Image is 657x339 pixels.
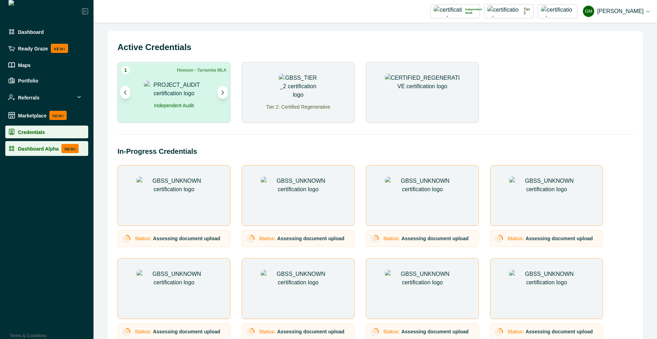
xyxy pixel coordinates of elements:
p: Assessing document upload [401,328,469,335]
img: GBSS_UNKNOWN certification logo [385,177,460,216]
img: certification logo [434,6,462,17]
button: Gayathri Menakath[PERSON_NAME] [583,3,650,20]
p: Status: [259,235,276,242]
img: GBSS_UNKNOWN certification logo [137,270,211,309]
p: NEW! [61,144,79,153]
img: GBSS_TIER_2 certification logo [279,74,318,99]
p: Ready Graze [18,46,48,51]
a: Dashboard AlphaNEW! [5,141,88,156]
button: Previous project [120,86,130,99]
a: MarketplaceNEW! [5,108,88,123]
p: Credentials [18,129,45,135]
span: 1 [121,66,130,74]
p: Assessing document upload [153,235,220,242]
button: certification logoIndependent Audit [430,4,480,18]
h2: Independent Audit [154,102,194,105]
p: Howson - Tarramba MLA [177,67,227,73]
a: Terms & Conditions [10,333,47,338]
img: GBSS_UNKNOWN certification logo [385,270,460,309]
img: PROJECT_AUDIT certification logo [144,81,204,98]
p: Status: [507,235,524,242]
img: GBSS_UNKNOWN certification logo [509,177,584,216]
p: Dashboard [18,29,44,35]
h2: In-Progress Credentials [117,146,633,157]
p: Status: [383,235,400,242]
a: Portfolio [5,74,88,87]
img: GBSS_UNKNOWN certification logo [137,177,211,216]
p: Dashboard Alpha [18,146,59,151]
p: Status: [507,328,524,335]
img: GBSS_UNKNOWN certification logo [261,177,336,216]
h2: Tier 2: Certified Regenerative [266,103,330,107]
h2: Active Credentials [117,41,633,54]
p: NEW! [51,44,68,53]
p: Status: [135,235,151,242]
img: certification logo [541,6,574,17]
a: Ready GrazeNEW! [5,41,88,56]
p: Independent Audit [465,8,482,15]
p: Assessing document upload [277,328,344,335]
p: Assessing document upload [277,235,344,242]
p: Portfolio [18,78,38,83]
p: Marketplace [18,113,47,118]
a: Credentials [5,126,88,138]
p: Assessing document upload [525,328,593,335]
p: Assessing document upload [153,328,220,335]
p: Assessing document upload [525,235,593,242]
img: GBSS_UNKNOWN certification logo [261,270,336,309]
p: Maps [18,62,31,68]
a: Maps [5,59,88,71]
img: GBSS_UNKNOWN certification logo [509,270,584,309]
img: certification logo [487,6,521,17]
p: Referrals [18,95,40,100]
p: Status: [383,328,400,335]
p: Assessing document upload [401,235,469,242]
button: Next project [218,86,228,99]
p: Status: [259,328,276,335]
a: Dashboard [5,25,88,38]
p: Tier 2 [524,8,530,15]
p: Status: [135,328,151,335]
img: CERTIFIED_REGENERATIVE certification logo [385,74,460,113]
p: NEW! [49,111,67,120]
